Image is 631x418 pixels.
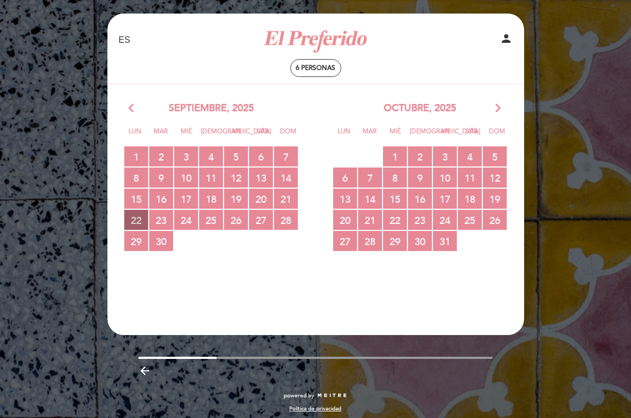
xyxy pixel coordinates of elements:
span: 18 [458,189,482,209]
span: 20 [333,210,357,230]
span: 22 [124,210,148,230]
span: 1 [124,146,148,166]
span: 4 [199,146,223,166]
span: Mar [150,126,171,146]
span: Sáb [461,126,482,146]
i: arrow_back_ios [129,101,138,115]
span: 15 [124,189,148,209]
span: 26 [224,210,248,230]
span: 16 [408,189,432,209]
span: 25 [199,210,223,230]
span: Dom [277,126,299,146]
span: 15 [383,189,407,209]
span: 31 [433,231,457,251]
span: Lun [333,126,355,146]
span: 3 [174,146,198,166]
span: [DEMOGRAPHIC_DATA] [410,126,431,146]
span: 9 [149,168,173,188]
span: Mié [384,126,406,146]
span: 8 [383,168,407,188]
span: 12 [224,168,248,188]
span: 28 [274,210,298,230]
span: 25 [458,210,482,230]
span: 5 [224,146,248,166]
span: 10 [433,168,457,188]
span: septiembre, 2025 [169,101,254,115]
span: 12 [483,168,507,188]
span: 21 [274,189,298,209]
span: 6 [249,146,273,166]
span: 5 [483,146,507,166]
span: 13 [333,189,357,209]
span: 6 personas [296,64,335,72]
img: MEITRE [317,393,348,398]
span: 18 [199,189,223,209]
i: arrow_forward_ios [493,101,503,115]
span: 21 [358,210,382,230]
span: 17 [174,189,198,209]
span: 30 [408,231,432,251]
a: powered by [284,392,348,400]
span: 24 [174,210,198,230]
span: 14 [274,168,298,188]
i: arrow_backward [138,364,151,377]
span: 6 [333,168,357,188]
span: Vie [226,126,248,146]
span: 29 [124,231,148,251]
span: 17 [433,189,457,209]
i: person [500,32,513,45]
span: 7 [274,146,298,166]
span: 7 [358,168,382,188]
span: 19 [224,189,248,209]
span: 29 [383,231,407,251]
span: Lun [124,126,146,146]
a: El Preferido [248,25,384,55]
span: 30 [149,231,173,251]
span: 11 [199,168,223,188]
span: Vie [435,126,457,146]
button: person [500,32,513,49]
span: 4 [458,146,482,166]
span: 28 [358,231,382,251]
span: Mié [175,126,197,146]
span: 27 [333,231,357,251]
span: 11 [458,168,482,188]
span: octubre, 2025 [384,101,456,115]
span: Mar [359,126,380,146]
span: 16 [149,189,173,209]
a: Política de privacidad [289,405,341,413]
span: 27 [249,210,273,230]
span: 26 [483,210,507,230]
span: 9 [408,168,432,188]
span: 24 [433,210,457,230]
span: 10 [174,168,198,188]
span: 3 [433,146,457,166]
span: 20 [249,189,273,209]
span: 19 [483,189,507,209]
span: 23 [408,210,432,230]
span: 14 [358,189,382,209]
span: Sáb [252,126,273,146]
span: 13 [249,168,273,188]
span: 8 [124,168,148,188]
span: Dom [486,126,508,146]
span: 2 [149,146,173,166]
span: 2 [408,146,432,166]
span: 22 [383,210,407,230]
span: 23 [149,210,173,230]
span: 1 [383,146,407,166]
span: [DEMOGRAPHIC_DATA] [201,126,222,146]
span: powered by [284,392,314,400]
